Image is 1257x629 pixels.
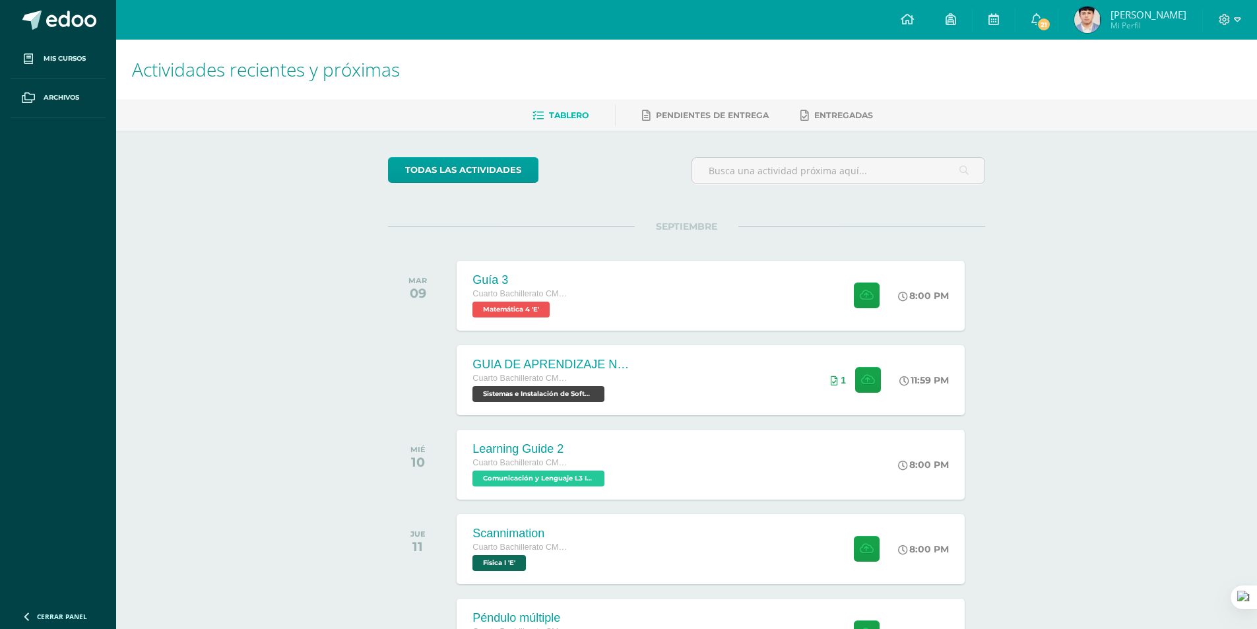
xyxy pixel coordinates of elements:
div: 8:00 PM [898,290,949,302]
div: 11:59 PM [899,374,949,386]
div: Péndulo múltiple [472,611,571,625]
div: MAR [408,276,427,285]
div: 8:00 PM [898,459,949,471]
span: Cuarto Bachillerato CMP Bachillerato en CCLL con Orientación en Computación [472,374,571,383]
span: [PERSON_NAME] [1111,8,1186,21]
span: Cuarto Bachillerato CMP Bachillerato en CCLL con Orientación en Computación [472,543,571,552]
div: Scannimation [472,527,571,541]
a: todas las Actividades [388,157,538,183]
input: Busca una actividad próxima aquí... [692,158,984,183]
span: Física I 'E' [472,555,526,571]
div: Archivos entregados [831,375,846,385]
span: Cerrar panel [37,612,87,621]
span: Sistemas e Instalación de Software (Desarrollo de Software) 'E' [472,386,604,402]
span: 21 [1037,17,1051,32]
div: JUE [410,529,426,539]
div: Guía 3 [472,273,571,287]
span: Actividades recientes y próximas [132,57,400,82]
span: Comunicación y Lenguaje L3 Inglés 'E' [472,471,604,486]
span: Archivos [44,92,79,103]
div: 8:00 PM [898,543,949,555]
div: 10 [410,454,426,470]
a: Mis cursos [11,40,106,79]
span: Cuarto Bachillerato CMP Bachillerato en CCLL con Orientación en Computación [472,458,571,467]
div: 09 [408,285,427,301]
a: Pendientes de entrega [642,105,769,126]
span: Mi Perfil [1111,20,1186,31]
img: 49ba26a322375c63bf6958e4c6388443.png [1074,7,1101,33]
div: Learning Guide 2 [472,442,608,456]
div: MIÉ [410,445,426,454]
span: Matemática 4 'E' [472,302,550,317]
span: Cuarto Bachillerato CMP Bachillerato en CCLL con Orientación en Computación [472,289,571,298]
div: GUIA DE APRENDIZAJE NO 3 / EJERCICIOS DE CICLOS EN PDF [472,358,631,372]
a: Archivos [11,79,106,117]
div: 11 [410,539,426,554]
span: 1 [841,375,846,385]
a: Tablero [532,105,589,126]
span: Entregadas [814,110,873,120]
span: Tablero [549,110,589,120]
span: Mis cursos [44,53,86,64]
span: Pendientes de entrega [656,110,769,120]
a: Entregadas [800,105,873,126]
span: SEPTIEMBRE [635,220,738,232]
